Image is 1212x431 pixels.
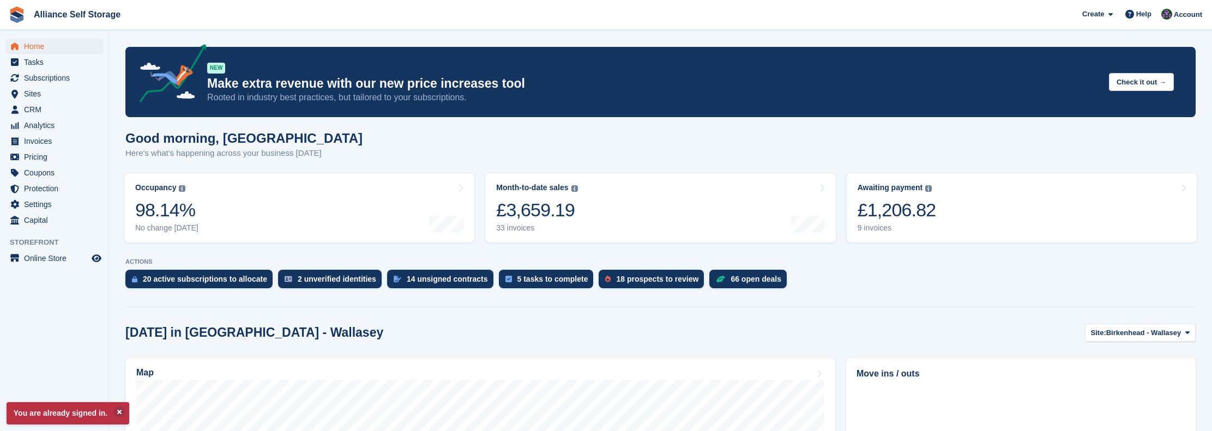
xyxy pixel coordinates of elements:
[136,368,154,378] h2: Map
[5,54,103,70] a: menu
[207,76,1100,92] p: Make extra revenue with our new price increases tool
[298,275,376,283] div: 2 unverified identities
[5,86,103,101] a: menu
[1161,9,1172,20] img: Romilly Norton
[5,165,103,180] a: menu
[496,183,568,192] div: Month-to-date sales
[387,270,499,294] a: 14 unsigned contracts
[5,118,103,133] a: menu
[207,92,1100,104] p: Rooted in industry best practices, but tailored to your subscriptions.
[394,276,401,282] img: contract_signature_icon-13c848040528278c33f63329250d36e43548de30e8caae1d1a13099fd9432cc5.svg
[5,251,103,266] a: menu
[499,270,599,294] a: 5 tasks to complete
[1085,324,1196,342] button: Site: Birkenhead - Wallasey
[605,276,611,282] img: prospect-51fa495bee0391a8d652442698ab0144808aea92771e9ea1ae160a38d050c398.svg
[599,270,709,294] a: 18 prospects to review
[517,275,588,283] div: 5 tasks to complete
[858,199,936,221] div: £1,206.82
[731,275,781,283] div: 66 open deals
[24,102,89,117] span: CRM
[858,223,936,233] div: 9 invoices
[125,270,278,294] a: 20 active subscriptions to allocate
[496,199,577,221] div: £3,659.19
[132,276,137,283] img: active_subscription_to_allocate_icon-d502201f5373d7db506a760aba3b589e785aa758c864c3986d89f69b8ff3...
[125,258,1196,265] p: ACTIONS
[24,181,89,196] span: Protection
[24,251,89,266] span: Online Store
[143,275,267,283] div: 20 active subscriptions to allocate
[24,70,89,86] span: Subscriptions
[858,183,923,192] div: Awaiting payment
[24,149,89,165] span: Pricing
[616,275,698,283] div: 18 prospects to review
[125,147,363,160] p: Here's what's happening across your business [DATE]
[5,39,103,54] a: menu
[5,133,103,149] a: menu
[24,54,89,70] span: Tasks
[847,173,1197,242] a: Awaiting payment £1,206.82 9 invoices
[5,181,103,196] a: menu
[1082,9,1104,20] span: Create
[716,275,725,283] img: deal-1b604bf984904fb50ccaf53a9ad4b4a5d6e5aea283cecdc64d6e3604feb123c2.svg
[124,173,474,242] a: Occupancy 98.14% No change [DATE]
[5,149,103,165] a: menu
[125,325,383,340] h2: [DATE] in [GEOGRAPHIC_DATA] - Wallasey
[179,185,185,192] img: icon-info-grey-7440780725fd019a000dd9b08b2336e03edf1995a4989e88bcd33f0948082b44.svg
[24,118,89,133] span: Analytics
[5,197,103,212] a: menu
[135,183,176,192] div: Occupancy
[9,7,25,23] img: stora-icon-8386f47178a22dfd0bd8f6a31ec36ba5ce8667c1dd55bd0f319d3a0aa187defe.svg
[125,131,363,145] h1: Good morning, [GEOGRAPHIC_DATA]
[135,223,198,233] div: No change [DATE]
[24,39,89,54] span: Home
[207,63,225,74] div: NEW
[1091,327,1106,338] span: Site:
[1109,73,1174,91] button: Check it out →
[24,165,89,180] span: Coupons
[24,197,89,212] span: Settings
[709,270,792,294] a: 66 open deals
[1136,9,1151,20] span: Help
[1174,9,1202,20] span: Account
[285,276,292,282] img: verify_identity-adf6edd0f0f0b5bbfe63781bf79b02c33cf7c696d77639b501bdc392416b5a36.svg
[496,223,577,233] div: 33 invoices
[505,276,512,282] img: task-75834270c22a3079a89374b754ae025e5fb1db73e45f91037f5363f120a921f8.svg
[29,5,125,23] a: Alliance Self Storage
[5,70,103,86] a: menu
[5,102,103,117] a: menu
[407,275,488,283] div: 14 unsigned contracts
[857,367,1185,380] h2: Move ins / outs
[1106,327,1181,338] span: Birkenhead - Wallasey
[278,270,387,294] a: 2 unverified identities
[90,252,103,265] a: Preview store
[7,402,129,424] p: You are already signed in.
[485,173,835,242] a: Month-to-date sales £3,659.19 33 invoices
[571,185,578,192] img: icon-info-grey-7440780725fd019a000dd9b08b2336e03edf1995a4989e88bcd33f0948082b44.svg
[24,86,89,101] span: Sites
[24,133,89,149] span: Invoices
[130,44,207,106] img: price-adjustments-announcement-icon-8257ccfd72463d97f412b2fc003d46551f7dbcb40ab6d574587a9cd5c0d94...
[135,199,198,221] div: 98.14%
[5,213,103,228] a: menu
[925,185,932,192] img: icon-info-grey-7440780725fd019a000dd9b08b2336e03edf1995a4989e88bcd33f0948082b44.svg
[24,213,89,228] span: Capital
[10,237,108,248] span: Storefront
